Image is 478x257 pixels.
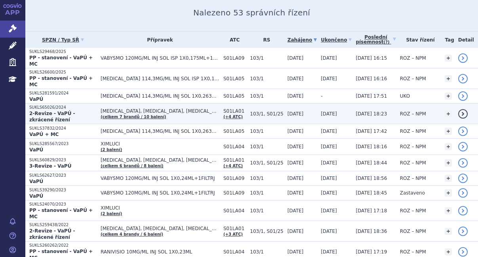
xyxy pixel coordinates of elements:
a: + [445,93,452,100]
span: [DATE] [321,229,337,234]
th: Tag [441,32,454,48]
a: detail [458,91,468,101]
span: [MEDICAL_DATA] 114,3MG/ML INJ SOL 1X0,263ML+1FILTRJ [101,128,219,134]
a: detail [458,174,468,183]
span: [DATE] [321,249,337,255]
span: ROZ – NPM [400,144,426,149]
span: [MEDICAL_DATA] 114,3MG/ML INJ SOL ISP 1X0,184ML [101,76,219,81]
span: Nalezeno 53 správních řízení [193,8,310,17]
span: 103/1 [250,144,283,149]
a: (celkem 4 brandy / 6 balení) [101,232,163,236]
span: [DATE] 17:51 [356,93,387,99]
a: + [445,128,452,135]
a: detail [458,142,468,151]
a: + [445,248,452,255]
span: [DATE] [288,160,304,166]
span: [MEDICAL_DATA] 114,3MG/ML INJ SOL 1X0,263ML+1FILTRJ [101,93,219,99]
a: + [445,207,452,214]
span: [DATE] [321,128,337,134]
span: [DATE] 18:16 [356,144,387,149]
span: VABYSMO 120MG/ML INJ SOL 1X0,24ML+1FILTRJ [101,176,219,181]
span: - [321,93,322,99]
strong: 2-Revize - VaPÚ - zkrácené řízení [29,111,75,123]
a: Ukončeno [321,34,352,45]
a: detail [458,188,468,198]
span: 103/1 [250,55,283,61]
span: [DATE] [288,229,304,234]
span: [DATE] [321,160,337,166]
abbr: (?) [384,40,390,45]
p: SUKLS285567/2023 [29,141,97,147]
a: (2 balení) [101,212,122,216]
strong: PP - stanovení - VaPÚ + MC [29,55,93,67]
span: [DATE] 16:15 [356,55,387,61]
th: Přípravek [97,32,219,48]
strong: VaPÚ [29,96,43,102]
span: VABYSMO 120MG/ML INJ SOL 1X0,24ML+1FILTRJ [101,190,219,196]
a: detail [458,127,468,136]
span: ROZ – NPM [400,128,426,134]
a: Zahájeno [288,34,317,45]
span: S01LA09 [223,176,246,181]
a: + [445,175,452,182]
span: [DATE] 18:36 [356,229,387,234]
span: [DATE] [321,111,337,117]
span: 103/1 [250,249,283,255]
a: Poslednípísemnost(?) [356,32,396,48]
span: [DATE] [321,55,337,61]
span: S01LA04 [223,208,246,214]
a: detail [458,227,468,236]
th: ATC [219,32,246,48]
span: [DATE] 18:44 [356,160,387,166]
span: [DATE] 17:42 [356,128,387,134]
a: detail [458,74,468,83]
span: [MEDICAL_DATA], [MEDICAL_DATA], [MEDICAL_DATA]… [101,108,219,114]
a: (2 balení) [101,147,122,152]
span: 103/1 [250,76,283,81]
p: SUKLS26600/2025 [29,70,97,75]
a: (+3 ATC) [223,232,243,236]
span: S01LA09 [223,190,246,196]
a: (+4 ATC) [223,115,243,119]
span: S01LA01 [223,108,246,114]
strong: VaPÚ [29,147,43,153]
span: 103/1, S01/25 [250,229,283,234]
span: UKO [400,93,410,99]
a: + [445,159,452,166]
span: [DATE] [288,176,304,181]
span: [DATE] [321,144,337,149]
span: ROZ – NPM [400,176,426,181]
p: SUKLS281591/2024 [29,91,97,96]
span: S01LA01 [223,226,246,231]
span: ROZ – NPM [400,76,426,81]
span: 103/1 [250,208,283,214]
p: SUKLS29468/2025 [29,49,97,55]
a: + [445,143,452,150]
th: Stav řízení [396,32,441,48]
th: Detail [454,32,478,48]
span: S01LA04 [223,144,246,149]
strong: 3-Revize - VaPÚ [29,163,71,169]
span: 103/1, S01/25 [250,111,283,117]
span: S01LA05 [223,128,246,134]
strong: VaPÚ [29,179,43,184]
p: SUKLS37832/2024 [29,126,97,131]
span: XIMLUCI [101,141,219,147]
a: + [445,75,452,82]
span: [DATE] [288,249,304,255]
a: + [445,55,452,62]
p: SUKLS62627/2023 [29,173,97,178]
span: [DATE] [288,128,304,134]
strong: PP - stanovení - VaPÚ + MC [29,208,93,219]
a: (+4 ATC) [223,164,243,168]
span: [DATE] 18:23 [356,111,387,117]
strong: VaPÚ [29,193,43,199]
span: [DATE] 16:16 [356,76,387,81]
strong: PP - stanovení - VaPÚ + MC [29,76,93,87]
a: detail [458,206,468,215]
span: Zastaveno [400,190,425,196]
p: SUKLS39290/2023 [29,187,97,193]
span: S01LA05 [223,93,246,99]
span: VABYSMO 120MG/ML INJ SOL ISP 1X0,175ML+1FILTRJ [101,55,219,61]
span: S01LA05 [223,76,246,81]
